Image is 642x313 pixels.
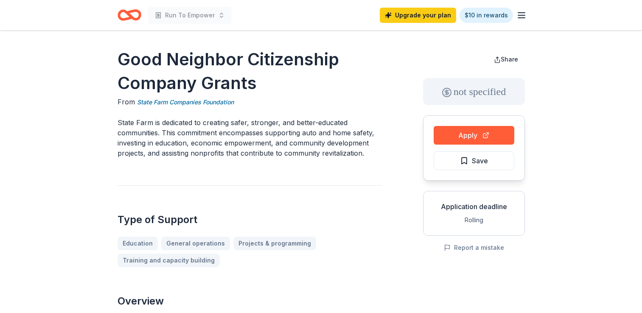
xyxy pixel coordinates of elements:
[380,8,456,23] a: Upgrade your plan
[444,243,504,253] button: Report a mistake
[118,5,141,25] a: Home
[118,97,382,107] div: From
[460,8,513,23] a: $10 in rewards
[423,78,525,105] div: not specified
[118,213,382,226] h2: Type of Support
[148,7,232,24] button: Run To Empower
[501,56,518,63] span: Share
[430,201,518,212] div: Application deadline
[118,117,382,158] p: State Farm is dedicated to creating safer, stronger, and better-educated communities. This commit...
[487,51,525,68] button: Share
[118,294,382,308] h2: Overview
[472,155,488,166] span: Save
[118,254,220,267] a: Training and capacity building
[233,237,316,250] a: Projects & programming
[165,10,215,20] span: Run To Empower
[161,237,230,250] a: General operations
[430,215,518,225] div: Rolling
[434,151,514,170] button: Save
[118,48,382,95] h1: Good Neighbor Citizenship Company Grants
[118,237,158,250] a: Education
[434,126,514,145] button: Apply
[137,97,234,107] a: State Farm Companies Foundation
